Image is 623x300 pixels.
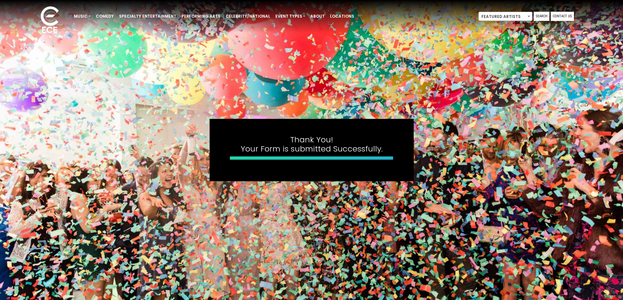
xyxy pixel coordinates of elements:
[230,135,393,154] h4: Thank You! Your Form is submitted Successfully.
[534,12,549,21] a: Search
[478,12,532,21] span: Featured Artists
[479,12,532,21] span: Featured Artists
[223,11,273,22] a: Celebrity/National
[93,11,116,22] a: Comedy
[71,11,93,22] a: Music
[327,11,357,22] a: Locations
[308,11,327,22] a: About
[273,11,308,22] a: Event Types
[551,12,574,21] a: Contact Us
[116,11,179,22] a: Specialty Entertainment
[33,5,66,36] img: ece_new_logo_whitev2-1.png
[179,11,223,22] a: Performing Arts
